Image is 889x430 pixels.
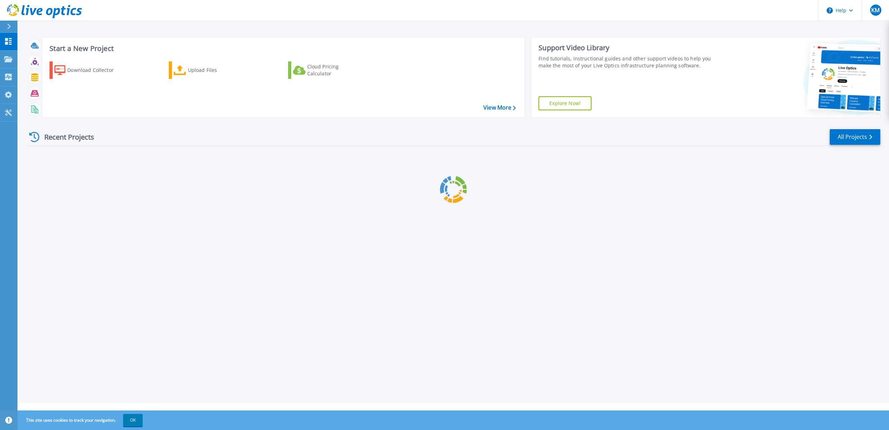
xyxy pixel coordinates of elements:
[50,61,127,79] a: Download Collector
[188,63,244,77] div: Upload Files
[830,129,880,145] a: All Projects
[871,7,880,13] span: KM
[538,43,719,52] div: Support Video Library
[67,63,123,77] div: Download Collector
[19,414,143,427] span: This site uses cookies to track your navigation.
[483,104,516,111] a: View More
[538,55,719,69] div: Find tutorials, instructional guides and other support videos to help you make the most of your L...
[123,414,143,427] button: OK
[538,96,592,110] a: Explore Now!
[307,63,363,77] div: Cloud Pricing Calculator
[288,61,366,79] a: Cloud Pricing Calculator
[169,61,247,79] a: Upload Files
[27,128,104,146] div: Recent Projects
[50,45,515,52] h3: Start a New Project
